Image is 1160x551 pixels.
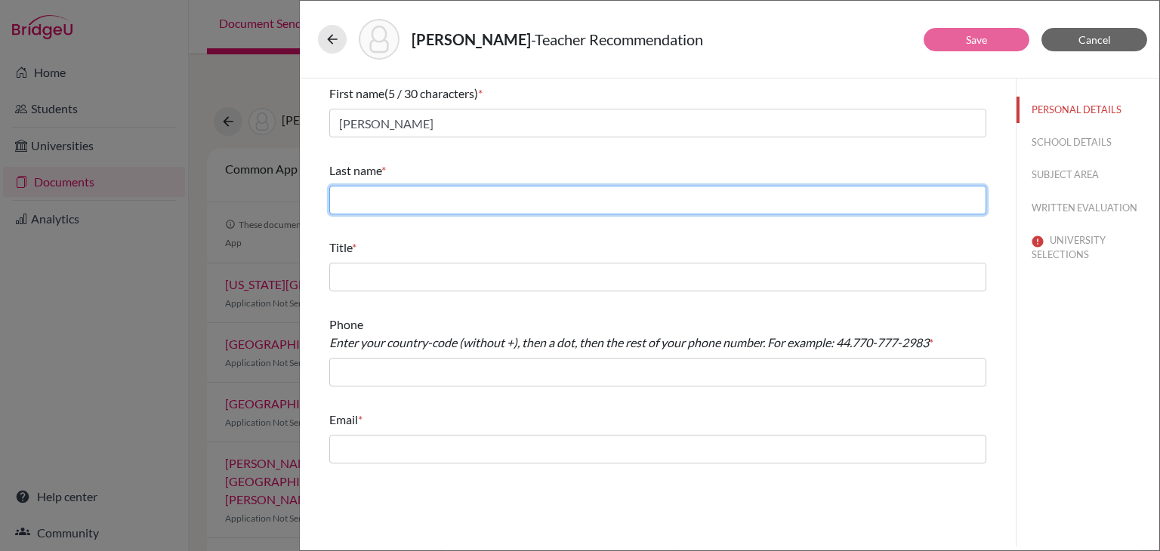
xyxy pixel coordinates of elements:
[1017,97,1159,123] button: PERSONAL DETAILS
[1017,195,1159,221] button: WRITTEN EVALUATION
[329,412,358,426] span: Email
[384,86,478,100] span: (5 / 30 characters)
[1017,227,1159,268] button: UNIVERSITY SELECTIONS
[412,30,531,48] strong: [PERSON_NAME]
[329,163,381,177] span: Last name
[329,86,384,100] span: First name
[1017,162,1159,188] button: SUBJECT AREA
[329,335,929,349] i: Enter your country-code (without +), then a dot, then the rest of your phone number. For example:...
[329,317,929,349] span: Phone
[1032,235,1044,248] img: error-544570611efd0a2d1de9.svg
[329,240,352,254] span: Title
[1017,129,1159,155] button: SCHOOL DETAILS
[531,30,703,48] span: - Teacher Recommendation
